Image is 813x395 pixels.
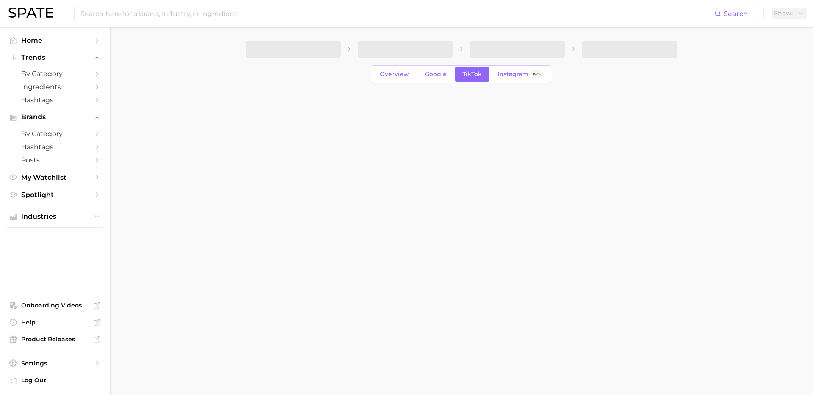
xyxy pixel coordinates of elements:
[21,83,89,91] span: Ingredients
[7,93,103,107] a: Hashtags
[21,213,89,220] span: Industries
[21,143,89,151] span: Hashtags
[21,96,89,104] span: Hashtags
[772,8,807,19] button: Show
[7,34,103,47] a: Home
[21,191,89,199] span: Spotlight
[21,130,89,138] span: by Category
[425,71,447,78] span: Google
[7,357,103,370] a: Settings
[21,54,89,61] span: Trends
[21,70,89,78] span: by Category
[21,376,97,384] span: Log Out
[21,113,89,121] span: Brands
[490,67,550,82] a: InstagramBeta
[373,67,416,82] a: Overview
[7,333,103,346] a: Product Releases
[21,302,89,309] span: Onboarding Videos
[455,67,489,82] a: TikTok
[7,51,103,64] button: Trends
[80,6,714,21] input: Search here for a brand, industry, or ingredient
[7,140,103,154] a: Hashtags
[21,36,89,44] span: Home
[724,10,748,18] span: Search
[7,111,103,123] button: Brands
[21,359,89,367] span: Settings
[7,299,103,312] a: Onboarding Videos
[21,318,89,326] span: Help
[7,154,103,167] a: Posts
[21,335,89,343] span: Product Releases
[7,316,103,329] a: Help
[418,67,454,82] a: Google
[7,210,103,223] button: Industries
[21,173,89,181] span: My Watchlist
[7,80,103,93] a: Ingredients
[462,71,482,78] span: TikTok
[7,171,103,184] a: My Watchlist
[380,71,409,78] span: Overview
[498,71,528,78] span: Instagram
[7,127,103,140] a: by Category
[533,71,541,78] span: Beta
[7,67,103,80] a: by Category
[7,188,103,201] a: Spotlight
[774,11,793,16] span: Show
[8,8,53,18] img: SPATE
[21,156,89,164] span: Posts
[7,374,103,388] a: Log out. Currently logged in with e-mail mweisbaum@dotdashmdp.com.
